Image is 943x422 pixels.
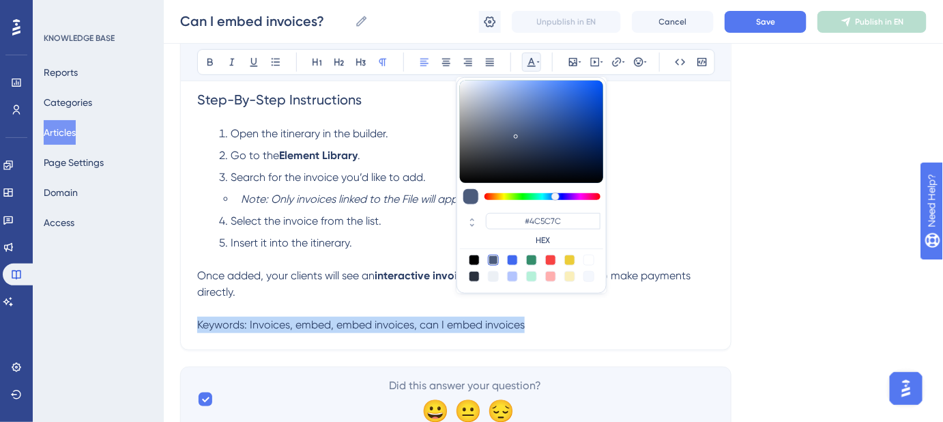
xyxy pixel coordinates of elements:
span: Search for the invoice you’d like to add. [231,171,426,184]
span: Unpublish in EN [537,16,596,27]
button: Cancel [632,11,714,33]
span: Go to the [231,149,279,162]
input: Article Name [180,12,349,31]
button: Reports [44,60,78,85]
span: Publish in EN [856,16,904,27]
strong: Element Library [279,149,358,162]
button: Articles [44,120,76,145]
button: Access [44,210,74,235]
span: Step-By-Step Instructions [197,92,362,108]
div: 😐 [454,399,476,421]
div: 😔 [487,399,509,421]
div: KNOWLEDGE BASE [44,33,115,44]
span: Did this answer your question? [390,378,542,394]
button: Categories [44,90,92,115]
div: 😀 [422,399,444,421]
span: Save [756,16,775,27]
button: Page Settings [44,150,104,175]
span: Once added, your clients will see an [197,269,375,282]
span: Keywords: Invoices, embed, embed invoices, can I embed invoices [197,318,525,331]
label: HEX [486,235,600,246]
em: Note: Only invoices linked to the File will appear in your search results. [241,193,583,206]
button: Domain [44,180,78,205]
iframe: UserGuiding AI Assistant Launcher [886,368,927,409]
span: Need Help? [32,3,85,20]
strong: interactive invoice widget [375,269,507,282]
button: Save [725,11,807,33]
span: . [358,149,360,162]
button: Unpublish in EN [512,11,621,33]
span: Select the invoice from the list. [231,214,381,227]
span: Cancel [659,16,687,27]
span: Open the itinerary in the builder. [231,127,388,140]
button: Publish in EN [817,11,927,33]
span: Insert it into the itinerary. [231,236,352,249]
